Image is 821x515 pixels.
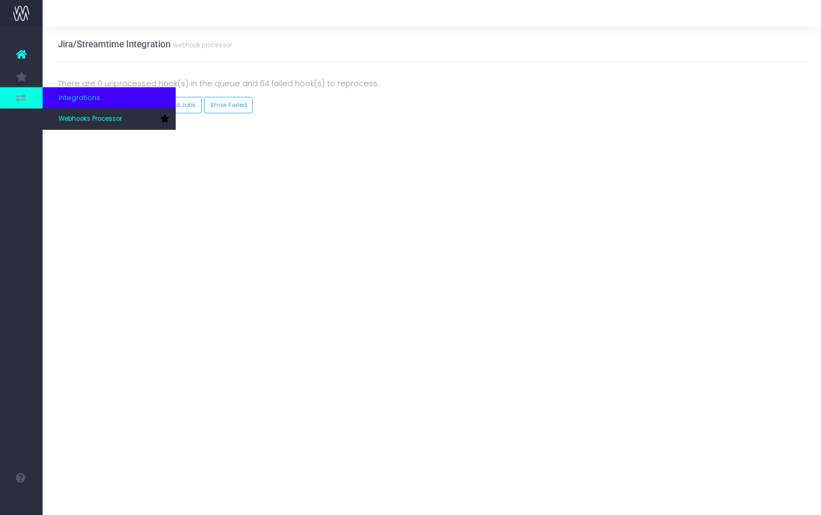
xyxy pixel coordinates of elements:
div: No issues to process [50,113,814,124]
small: webhook processor [170,39,232,49]
span: Integrations [59,93,100,103]
h3: Jira/Streamtime Integration [58,39,232,49]
a: Webhooks Processor [43,109,176,130]
img: images/default_profile_image.png [13,494,29,510]
a: Show Failed [204,97,253,113]
p: There are 0 unprocessed hook(s) in the queue and 64 failed hook(s) to reprocess. [58,77,806,90]
span: Webhooks Processor [59,114,122,124]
